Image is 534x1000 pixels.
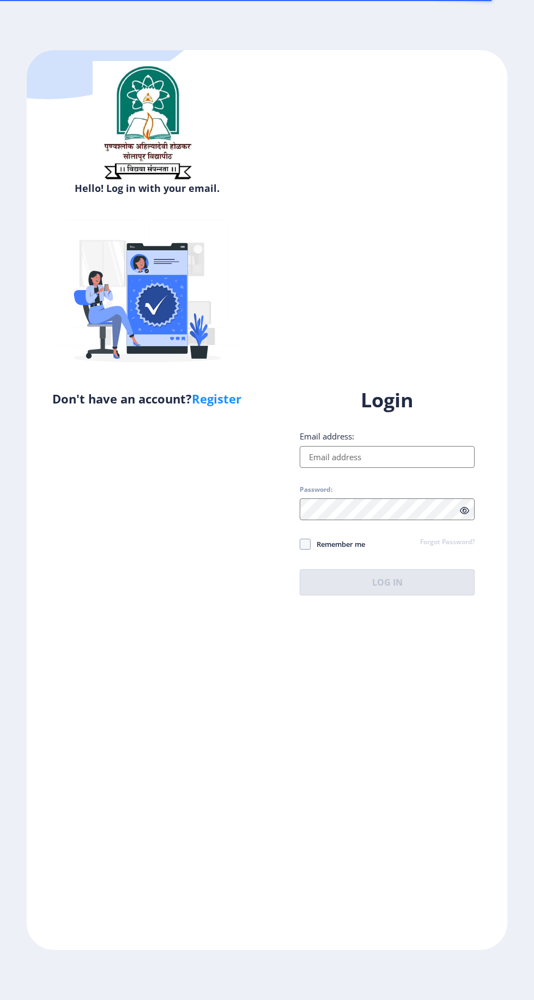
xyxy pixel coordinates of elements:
a: Forgot Password? [420,538,475,547]
label: Email address: [300,431,354,442]
img: Verified-rafiki.svg [52,199,242,390]
img: sulogo.png [93,61,202,184]
a: Register [192,390,241,407]
h6: Hello! Log in with your email. [35,182,259,195]
label: Password: [300,485,332,494]
h1: Login [300,387,475,413]
span: Remember me [311,538,365,551]
button: Log In [300,569,475,595]
h5: Don't have an account? [35,390,259,407]
input: Email address [300,446,475,468]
